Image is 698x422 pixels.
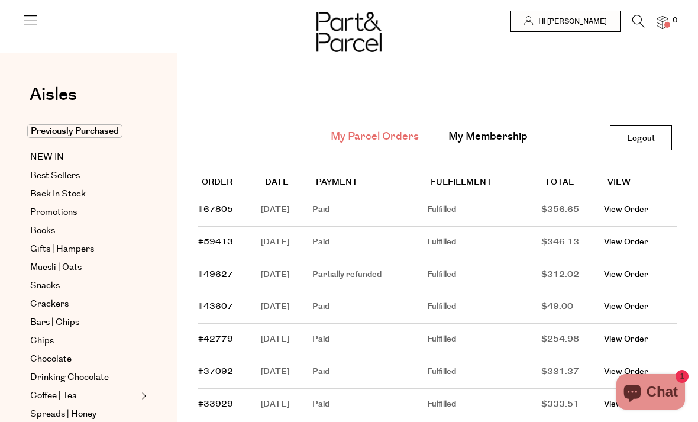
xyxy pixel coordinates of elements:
a: Logout [610,125,672,150]
a: Coffee | Tea [30,389,138,403]
td: $312.02 [541,259,604,292]
a: Promotions [30,205,138,220]
a: Crackers [30,297,138,311]
a: NEW IN [30,150,138,165]
td: $356.65 [541,194,604,227]
a: Chips [30,334,138,348]
td: $254.98 [541,324,604,356]
span: Muesli | Oats [30,260,82,275]
span: NEW IN [30,150,64,165]
a: View Order [604,398,648,410]
a: Bars | Chips [30,315,138,330]
td: $49.00 [541,291,604,324]
span: 0 [670,15,680,26]
a: Books [30,224,138,238]
th: Fulfillment [427,172,541,194]
td: $331.37 [541,356,604,389]
td: Fulfilled [427,356,541,389]
th: Date [261,172,312,194]
td: Paid [312,324,427,356]
a: Drinking Chocolate [30,371,138,385]
span: Previously Purchased [27,124,122,138]
td: [DATE] [261,324,312,356]
td: Fulfilled [427,259,541,292]
th: Order [198,172,261,194]
td: [DATE] [261,194,312,227]
td: [DATE] [261,259,312,292]
span: Coffee | Tea [30,389,77,403]
td: Paid [312,356,427,389]
span: Drinking Chocolate [30,371,109,385]
a: #59413 [198,236,233,248]
span: Bars | Chips [30,315,79,330]
a: View Order [604,333,648,345]
span: Aisles [30,82,77,108]
a: Gifts | Hampers [30,242,138,256]
td: Fulfilled [427,389,541,421]
a: #43607 [198,301,233,313]
a: My Parcel Orders [331,129,419,144]
span: Chocolate [30,352,72,366]
span: Snacks [30,279,60,293]
td: Fulfilled [427,227,541,259]
span: Spreads | Honey [30,407,96,421]
a: #67805 [198,204,233,215]
td: Paid [312,389,427,421]
a: #49627 [198,269,233,281]
td: Paid [312,194,427,227]
a: View Order [604,366,648,378]
td: [DATE] [261,389,312,421]
span: Gifts | Hampers [30,242,94,256]
inbox-online-store-chat: Shopify online store chat [613,374,689,413]
a: #37092 [198,366,233,378]
td: Paid [312,227,427,259]
td: Partially refunded [312,259,427,292]
span: Books [30,224,55,238]
a: View Order [604,301,648,313]
td: Fulfilled [427,194,541,227]
td: Fulfilled [427,291,541,324]
a: Aisles [30,86,77,115]
span: Hi [PERSON_NAME] [535,17,607,27]
a: Back In Stock [30,187,138,201]
a: Muesli | Oats [30,260,138,275]
a: 0 [657,16,668,28]
a: Best Sellers [30,169,138,183]
span: Promotions [30,205,77,220]
th: Total [541,172,604,194]
th: Payment [312,172,427,194]
td: $333.51 [541,389,604,421]
button: Expand/Collapse Coffee | Tea [138,389,147,403]
td: [DATE] [261,291,312,324]
a: #33929 [198,398,233,410]
a: View Order [604,236,648,248]
a: Snacks [30,279,138,293]
a: View Order [604,204,648,215]
a: Spreads | Honey [30,407,138,421]
a: #42779 [198,333,233,345]
a: Hi [PERSON_NAME] [510,11,621,32]
a: Chocolate [30,352,138,366]
a: View Order [604,269,648,281]
a: My Membership [448,129,528,144]
td: Fulfilled [427,324,541,356]
span: Crackers [30,297,69,311]
img: Part&Parcel [316,12,382,52]
span: Chips [30,334,54,348]
span: Back In Stock [30,187,86,201]
td: $346.13 [541,227,604,259]
td: [DATE] [261,227,312,259]
td: Paid [312,291,427,324]
td: [DATE] [261,356,312,389]
a: Previously Purchased [30,124,138,138]
span: Best Sellers [30,169,80,183]
th: View [604,172,677,194]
